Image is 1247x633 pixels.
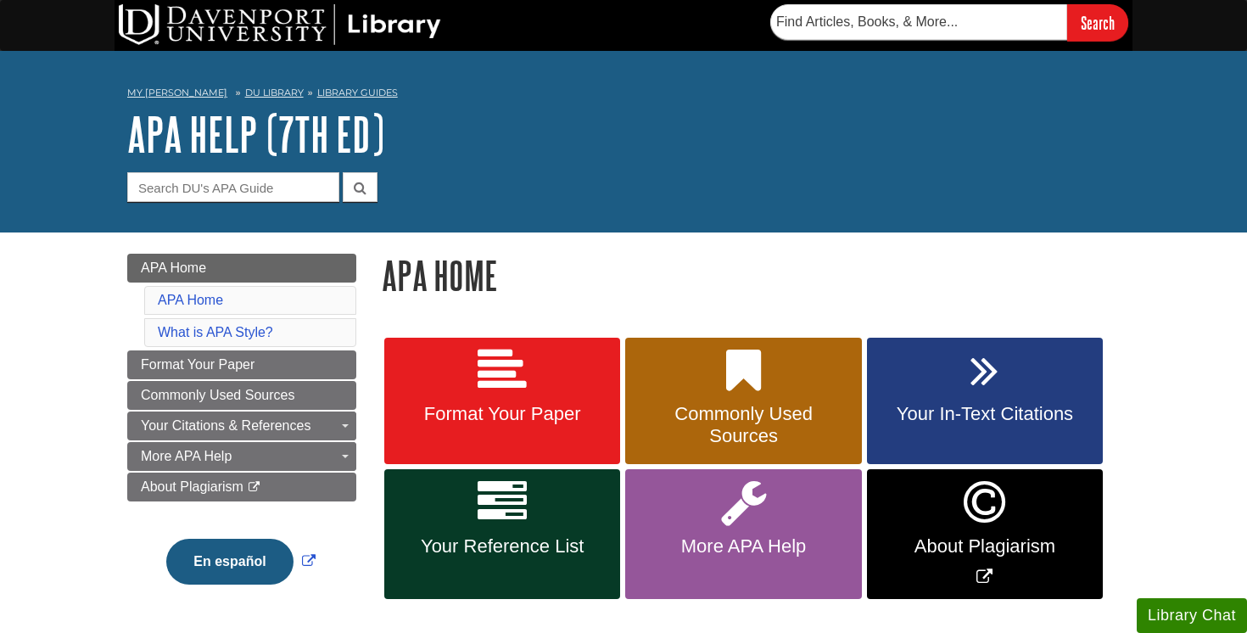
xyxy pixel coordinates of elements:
a: APA Help (7th Ed) [127,108,384,160]
a: More APA Help [625,469,861,599]
input: Search DU's APA Guide [127,172,339,202]
a: APA Home [127,254,356,283]
a: Commonly Used Sources [625,338,861,465]
span: More APA Help [638,535,848,557]
span: About Plagiarism [141,479,243,494]
a: APA Home [158,293,223,307]
span: Commonly Used Sources [638,403,848,447]
span: Your Reference List [397,535,607,557]
a: About Plagiarism [127,473,356,501]
form: Searches DU Library's articles, books, and more [770,4,1128,41]
a: Your Reference List [384,469,620,599]
h1: APA Home [382,254,1120,297]
span: Format Your Paper [397,403,607,425]
a: Your In-Text Citations [867,338,1103,465]
a: Your Citations & References [127,412,356,440]
a: What is APA Style? [158,325,273,339]
span: Your In-Text Citations [880,403,1090,425]
button: Library Chat [1137,598,1247,633]
span: Format Your Paper [141,357,254,372]
a: My [PERSON_NAME] [127,86,227,100]
input: Search [1067,4,1128,41]
a: Format Your Paper [127,350,356,379]
nav: breadcrumb [127,81,1120,109]
a: More APA Help [127,442,356,471]
a: Library Guides [317,87,398,98]
a: Link opens in new window [162,554,319,569]
span: APA Home [141,260,206,275]
div: Guide Page Menu [127,254,356,613]
img: DU Library [119,4,441,45]
i: This link opens in a new window [247,482,261,493]
a: Link opens in new window [867,469,1103,599]
span: Commonly Used Sources [141,388,294,402]
button: En español [166,539,293,585]
span: Your Citations & References [141,418,310,433]
a: DU Library [245,87,304,98]
span: About Plagiarism [880,535,1090,557]
span: More APA Help [141,449,232,463]
a: Format Your Paper [384,338,620,465]
a: Commonly Used Sources [127,381,356,410]
input: Find Articles, Books, & More... [770,4,1067,40]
